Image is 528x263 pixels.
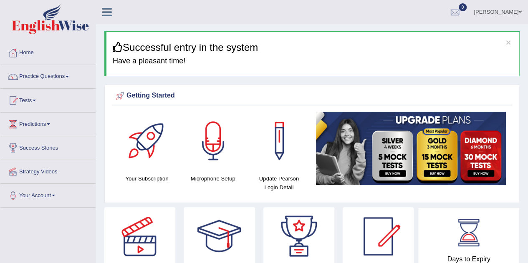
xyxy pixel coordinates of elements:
[0,113,96,133] a: Predictions
[427,255,510,263] h4: Days to Expiry
[0,184,96,205] a: Your Account
[184,174,242,183] h4: Microphone Setup
[0,136,96,157] a: Success Stories
[250,174,308,192] h4: Update Pearson Login Detail
[0,65,96,86] a: Practice Questions
[0,160,96,181] a: Strategy Videos
[113,57,513,65] h4: Have a pleasant time!
[118,174,176,183] h4: Your Subscription
[316,112,506,185] img: small5.jpg
[506,38,511,47] button: ×
[113,42,513,53] h3: Successful entry in the system
[459,3,467,11] span: 0
[0,41,96,62] a: Home
[114,90,510,102] div: Getting Started
[0,89,96,110] a: Tests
